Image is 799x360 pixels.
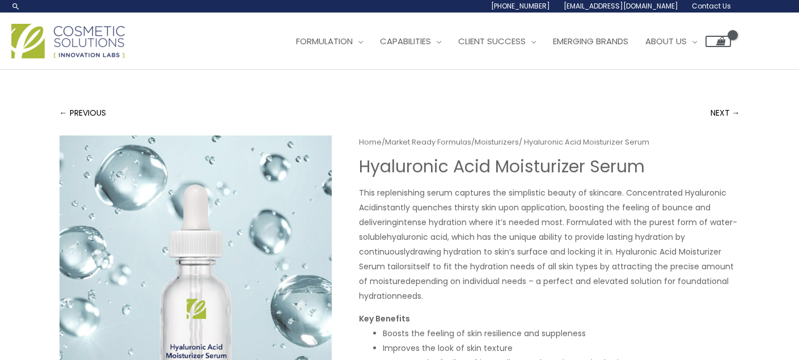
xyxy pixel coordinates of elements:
[383,341,740,355] li: Improves the look of skin texture
[359,202,711,228] span: instantly quenches thirsty skin upon application, boosting the feeling of bounce and delivering
[637,24,705,58] a: About Us
[11,2,20,11] a: Search icon link
[359,187,726,213] span: This replenishing serum captures the simplistic beauty of skincare. Concentrated Hyaluronic Acid
[359,137,382,147] a: Home
[705,36,731,47] a: View Shopping Cart, empty
[450,24,544,58] a: Client Success
[359,156,740,177] h1: Hyaluronic Acid Moisturizer Serum
[359,246,721,272] span: drawing hydration to skin’s surface and locking it in. Hyaluronic Acid Moisturizer Serum tailors
[475,137,519,147] a: Moisturizers
[544,24,637,58] a: Emerging Brands
[359,261,734,287] span: itself to fit the hydration needs of all skin types by attracting the precise amount of moisture
[564,1,678,11] span: [EMAIL_ADDRESS][DOMAIN_NAME]
[60,101,106,124] a: ← PREVIOUS
[397,290,423,302] span: needs.
[279,24,731,58] nav: Site Navigation
[553,35,628,47] span: Emerging Brands
[458,35,526,47] span: Client Success
[385,137,471,147] a: Market Ready Formulas
[711,101,740,124] a: NEXT →
[380,35,431,47] span: Capabilities
[692,1,731,11] span: Contact Us
[359,135,740,149] nav: Breadcrumb
[359,217,737,243] span: intense hydration where it’s needed most. Formulated with the purest form of water-soluble
[359,313,410,324] strong: Key Benefits
[383,326,740,341] li: Boosts the feeling of skin resilience and suppleness
[371,24,450,58] a: Capabilities
[11,24,125,58] img: Cosmetic Solutions Logo
[359,276,729,302] span: depending on individual needs – a perfect and elevated solution for foundational hydration
[296,35,353,47] span: Formulation
[645,35,687,47] span: About Us
[359,231,685,257] span: hyaluronic acid, which has the unique ability to provide lasting hydration by continuously
[491,1,550,11] span: [PHONE_NUMBER]
[288,24,371,58] a: Formulation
